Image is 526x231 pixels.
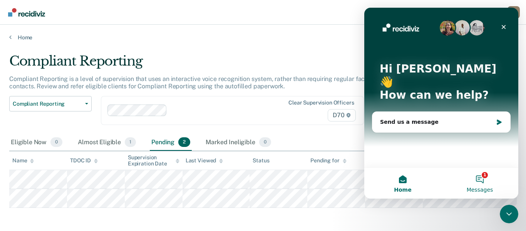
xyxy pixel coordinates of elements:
div: Pending2 [150,134,192,151]
iframe: Intercom live chat [500,205,518,223]
div: Eligible Now0 [9,134,64,151]
div: Name [12,157,34,164]
a: Home [9,34,517,41]
button: Compliant Reporting [9,96,92,111]
div: Status [253,157,269,164]
span: D70 [328,109,355,121]
button: Profile dropdown button [508,6,520,19]
span: 0 [259,137,271,147]
span: 1 [125,137,136,147]
iframe: Intercom live chat [364,8,518,199]
span: 2 [178,137,190,147]
div: L B [508,6,520,19]
div: TDOC ID [70,157,98,164]
img: Recidiviz [8,8,45,17]
span: 0 [50,137,62,147]
p: Compliant Reporting is a level of supervision that uses an interactive voice recognition system, ... [9,75,391,90]
div: Almost Eligible1 [76,134,137,151]
span: Compliant Reporting [13,101,82,107]
div: Compliant Reporting [9,53,404,75]
div: Pending for [310,157,346,164]
div: Clear supervision officers [288,99,354,106]
div: Supervision Expiration Date [128,154,179,167]
div: Marked Ineligible0 [204,134,273,151]
div: Last Viewed [186,157,223,164]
